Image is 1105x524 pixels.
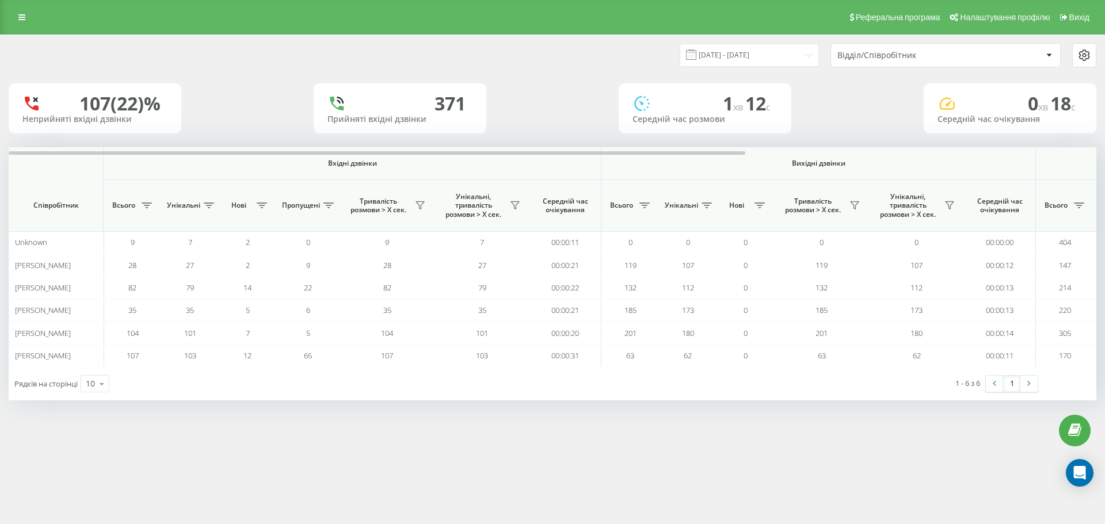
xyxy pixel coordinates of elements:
[345,197,411,215] span: Тривалість розмови > Х сек.
[938,114,1083,124] div: Середній час очікування
[964,299,1036,322] td: 00:00:13
[383,260,391,270] span: 28
[910,260,923,270] span: 107
[744,237,748,247] span: 0
[383,305,391,315] span: 35
[910,305,923,315] span: 173
[744,305,748,315] span: 0
[79,93,161,114] div: 107 (22)%
[224,201,253,210] span: Нові
[134,159,571,168] span: Вхідні дзвінки
[733,101,745,113] span: хв
[246,305,250,315] span: 5
[184,350,196,361] span: 103
[1059,305,1071,315] span: 220
[304,350,312,361] span: 65
[15,328,71,338] span: [PERSON_NAME]
[964,231,1036,254] td: 00:00:00
[624,328,637,338] span: 201
[818,350,826,361] span: 63
[955,377,980,389] div: 1 - 6 з 6
[964,254,1036,276] td: 00:00:12
[744,282,748,293] span: 0
[381,328,393,338] span: 104
[306,305,310,315] span: 6
[282,201,320,210] span: Пропущені
[665,201,698,210] span: Унікальні
[478,260,486,270] span: 27
[875,192,941,219] span: Унікальні, тривалість розмови > Х сек.
[246,260,250,270] span: 2
[624,282,637,293] span: 132
[628,159,1009,168] span: Вихідні дзвінки
[188,237,192,247] span: 7
[910,328,923,338] span: 180
[910,282,923,293] span: 112
[744,328,748,338] span: 0
[722,201,751,210] span: Нові
[306,260,310,270] span: 9
[913,350,921,361] span: 62
[960,13,1050,22] span: Налаштування профілю
[478,305,486,315] span: 35
[915,237,919,247] span: 0
[1059,237,1071,247] span: 404
[383,282,391,293] span: 82
[246,237,250,247] span: 2
[529,299,601,322] td: 00:00:21
[624,260,637,270] span: 119
[1059,350,1071,361] span: 170
[1071,101,1076,113] span: c
[131,237,135,247] span: 9
[246,328,250,338] span: 7
[128,282,136,293] span: 82
[1028,91,1050,116] span: 0
[435,93,466,114] div: 371
[186,260,194,270] span: 27
[128,260,136,270] span: 28
[306,328,310,338] span: 5
[1038,101,1050,113] span: хв
[128,305,136,315] span: 35
[480,237,484,247] span: 7
[15,305,71,315] span: [PERSON_NAME]
[529,254,601,276] td: 00:00:21
[184,328,196,338] span: 101
[186,305,194,315] span: 35
[816,305,828,315] span: 185
[18,201,93,210] span: Співробітник
[476,328,488,338] span: 101
[1066,459,1093,487] div: Open Intercom Messenger
[381,350,393,361] span: 107
[820,237,824,247] span: 0
[964,345,1036,367] td: 00:00:11
[385,237,389,247] span: 9
[109,201,138,210] span: Всього
[628,237,632,247] span: 0
[682,328,694,338] span: 180
[15,237,47,247] span: Unknown
[816,328,828,338] span: 201
[837,51,975,60] div: Відділ/Співробітник
[973,197,1027,215] span: Середній час очікування
[167,201,200,210] span: Унікальні
[816,260,828,270] span: 119
[766,101,771,113] span: c
[1059,260,1071,270] span: 147
[1042,201,1070,210] span: Всього
[538,197,592,215] span: Середній час очікування
[476,350,488,361] span: 103
[1059,328,1071,338] span: 305
[682,282,694,293] span: 112
[86,378,95,389] div: 10
[626,350,634,361] span: 63
[306,237,310,247] span: 0
[1050,91,1076,116] span: 18
[1059,282,1071,293] span: 214
[15,350,71,361] span: [PERSON_NAME]
[186,282,194,293] span: 79
[529,345,601,367] td: 00:00:31
[964,277,1036,299] td: 00:00:13
[304,282,312,293] span: 22
[816,282,828,293] span: 132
